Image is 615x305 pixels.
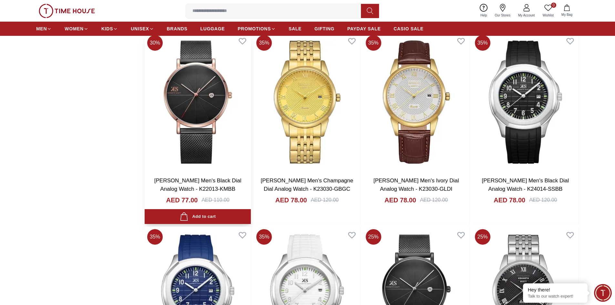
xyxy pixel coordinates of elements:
[145,209,251,224] button: Add to cart
[201,196,229,204] div: AED 110.00
[594,284,612,302] div: Chat Widget
[314,23,334,35] a: GIFTING
[491,3,514,19] a: Our Stores
[145,33,251,171] img: Kenneth Scott Men's Black Dial Analog Watch - K22013-KMBB
[147,229,163,245] span: 35 %
[394,23,424,35] a: CASIO SALE
[36,25,47,32] span: MEN
[36,23,52,35] a: MEN
[529,196,557,204] div: AED 120.00
[478,13,490,18] span: Help
[65,25,84,32] span: WOMEN
[494,196,525,205] h4: AED 78.00
[256,229,272,245] span: 35 %
[559,12,575,17] span: My Bag
[131,23,154,35] a: UNISEX
[540,13,556,18] span: Wishlist
[180,212,216,221] div: Add to cart
[238,23,276,35] a: PROMOTIONS
[101,25,113,32] span: KIDS
[551,3,556,8] span: 0
[200,23,225,35] a: LUGGAGE
[65,23,88,35] a: WOMEN
[482,178,569,192] a: [PERSON_NAME] Men's Black Dial Analog Watch - K24014-SSBB
[558,3,576,18] button: My Bag
[289,25,302,32] span: SALE
[311,196,339,204] div: AED 120.00
[347,23,381,35] a: PAYDAY SALE
[167,25,188,32] span: BRANDS
[131,25,149,32] span: UNISEX
[147,35,163,51] span: 30 %
[472,33,579,171] img: Kenneth Scott Men's Black Dial Analog Watch - K24014-SSBB
[366,35,381,51] span: 35 %
[347,25,381,32] span: PAYDAY SALE
[528,287,583,293] div: Hey there!
[374,178,459,192] a: [PERSON_NAME] Men's Ivory Dial Analog Watch - K23030-GLDI
[475,229,490,245] span: 25 %
[363,33,469,171] img: Kenneth Scott Men's Ivory Dial Analog Watch - K23030-GLDI
[492,13,513,18] span: Our Stores
[528,294,583,299] p: Talk to our watch expert!
[254,33,360,171] img: Kenneth Scott Men's Champagne Dial Analog Watch - K23030-GBGC
[477,3,491,19] a: Help
[154,178,241,192] a: [PERSON_NAME] Men's Black Dial Analog Watch - K22013-KMBB
[238,25,271,32] span: PROMOTIONS
[314,25,334,32] span: GIFTING
[39,4,95,18] img: ...
[275,196,307,205] h4: AED 78.00
[475,35,490,51] span: 35 %
[384,196,416,205] h4: AED 78.00
[289,23,302,35] a: SALE
[539,3,558,19] a: 0Wishlist
[256,35,272,51] span: 35 %
[516,13,538,18] span: My Account
[200,25,225,32] span: LUGGAGE
[261,178,354,192] a: [PERSON_NAME] Men's Champagne Dial Analog Watch - K23030-GBGC
[420,196,448,204] div: AED 120.00
[101,23,118,35] a: KIDS
[394,25,424,32] span: CASIO SALE
[166,196,198,205] h4: AED 77.00
[366,229,381,245] span: 25 %
[167,23,188,35] a: BRANDS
